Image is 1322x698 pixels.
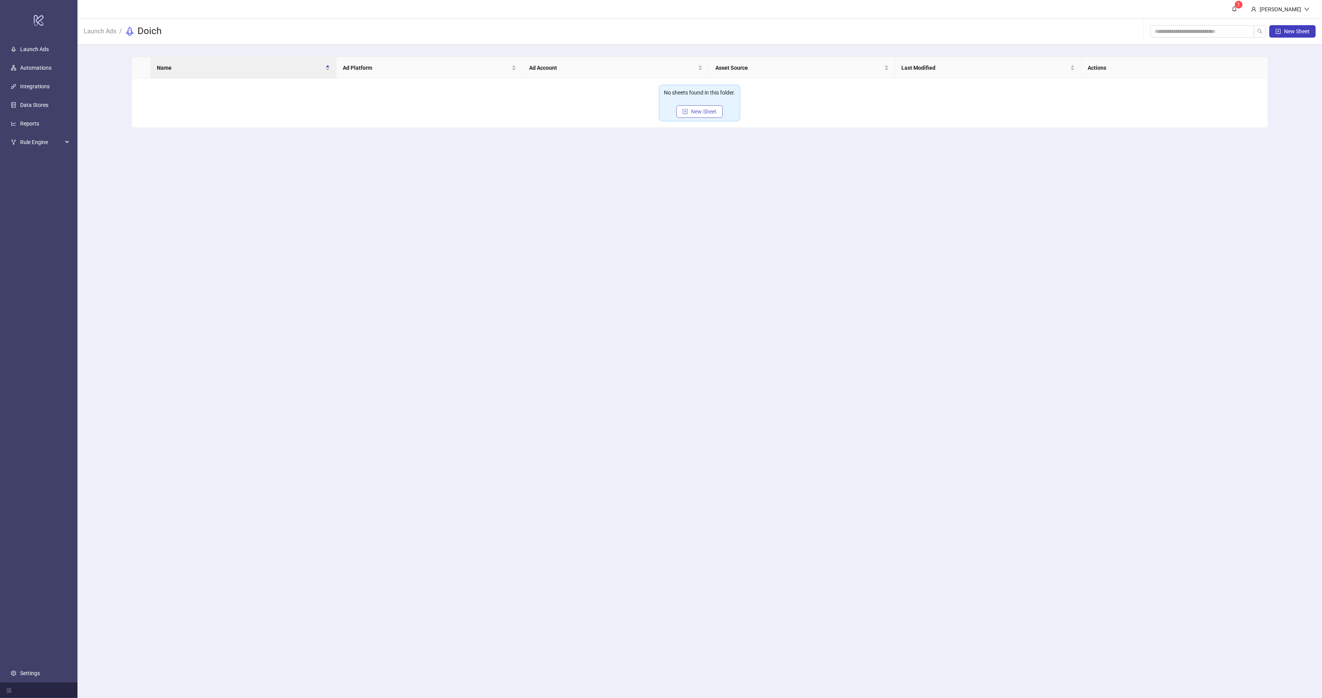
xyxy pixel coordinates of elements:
a: Integrations [20,83,50,89]
a: Automations [20,65,52,71]
span: Rule Engine [20,134,63,150]
span: bell [1232,6,1237,12]
sup: 1 [1235,1,1243,9]
th: Last Modified [896,57,1082,79]
span: fork [11,139,16,145]
button: New Sheet [676,105,723,118]
a: Reports [20,120,39,127]
span: Ad Platform [343,64,510,72]
span: Last Modified [902,64,1069,72]
li: / [119,25,122,38]
span: user [1251,7,1257,12]
th: Ad Platform [337,57,523,79]
span: down [1304,7,1310,12]
span: New Sheet [1284,28,1310,34]
span: plus-square [1276,29,1281,34]
span: Asset Source [715,64,883,72]
span: Name [157,64,324,72]
a: Settings [20,670,40,676]
a: Launch Ads [20,46,49,52]
th: Ad Account [523,57,709,79]
th: Actions [1081,57,1268,79]
span: 1 [1238,2,1240,7]
a: Launch Ads [82,26,118,35]
button: New Sheet [1269,25,1316,38]
span: search [1257,29,1263,34]
span: rocket [125,27,134,36]
span: New Sheet [691,108,717,115]
span: plus-square [682,109,688,114]
h3: Doich [138,25,162,38]
th: Name [151,57,337,79]
th: Asset Source [709,57,896,79]
span: menu-fold [6,688,12,693]
span: Ad Account [529,64,696,72]
div: No sheets found in this folder. [664,88,735,97]
a: Data Stores [20,102,48,108]
div: [PERSON_NAME] [1257,5,1304,14]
